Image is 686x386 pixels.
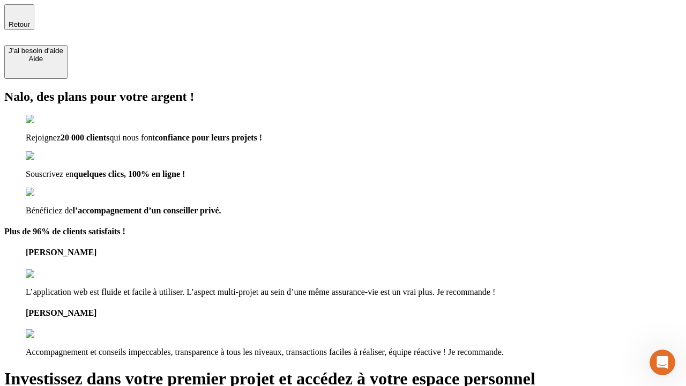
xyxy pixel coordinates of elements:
h2: Nalo, des plans pour votre argent ! [4,90,682,104]
button: Retour [4,4,34,30]
h4: [PERSON_NAME] [26,308,682,318]
img: reviews stars [26,269,79,279]
div: J’ai besoin d'aide [9,47,63,55]
span: Souscrivez en [26,169,73,179]
p: L’application web est fluide et facile à utiliser. L’aspect multi-projet au sein d’une même assur... [26,287,682,297]
span: Rejoignez [26,133,61,142]
h4: [PERSON_NAME] [26,248,682,257]
span: quelques clics, 100% en ligne ! [73,169,185,179]
img: checkmark [26,115,72,124]
span: Retour [9,20,30,28]
span: confiance pour leurs projets ! [155,133,262,142]
button: J’ai besoin d'aideAide [4,45,68,79]
span: Bénéficiez de [26,206,73,215]
h4: Plus de 96% de clients satisfaits ! [4,227,682,236]
span: l’accompagnement d’un conseiller privé. [73,206,221,215]
span: 20 000 clients [61,133,110,142]
img: checkmark [26,151,72,161]
div: Aide [9,55,63,63]
iframe: Intercom live chat [650,350,675,375]
p: Accompagnement et conseils impeccables, transparence à tous les niveaux, transactions faciles à r... [26,347,682,357]
img: reviews stars [26,329,79,339]
span: qui nous font [109,133,154,142]
img: checkmark [26,188,72,197]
